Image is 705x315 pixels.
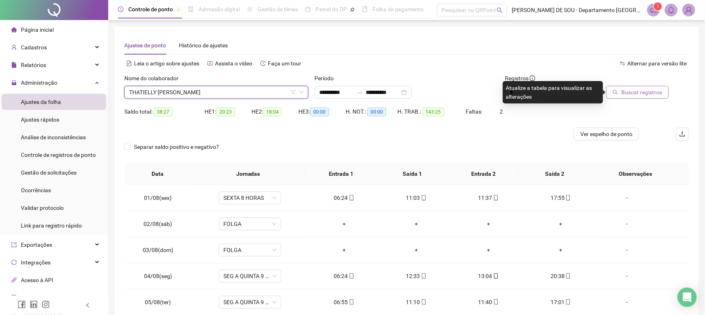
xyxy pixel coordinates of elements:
span: 18:04 [263,108,282,116]
span: file [11,62,17,68]
label: Nome do colaborador [124,74,184,83]
div: H. TRAB.: [398,107,466,116]
span: mobile [565,195,571,201]
span: Aceite de uso [21,295,54,301]
span: Análise de inconsistências [21,134,86,140]
span: Integrações [21,259,51,266]
span: Ajustes rápidos [21,116,59,123]
span: Separar saldo positivo e negativo? [131,142,222,151]
div: - [604,272,651,280]
div: 20:38 [531,272,591,280]
div: + [314,219,374,228]
span: FOLGA [224,244,276,256]
span: Página inicial [21,26,54,33]
span: mobile [348,195,355,201]
span: down [299,90,304,95]
span: Histórico de ajustes [179,42,228,49]
span: mobile [420,273,427,279]
th: Observações [590,163,681,185]
button: Buscar registros [606,86,669,99]
span: lock [11,80,17,85]
div: HE 1: [205,107,251,116]
span: Registros [505,74,535,83]
span: mobile [565,299,571,305]
div: 06:24 [314,272,374,280]
span: Administração [21,79,57,86]
span: 00:00 [310,108,329,116]
th: Saída 1 [377,163,448,185]
span: notification [650,6,657,14]
span: history [260,61,266,66]
span: upload [679,131,686,137]
span: Faça um tour [268,60,301,67]
span: export [11,242,17,248]
div: + [387,219,446,228]
span: file-text [126,61,132,66]
span: filter [291,90,296,95]
span: Ajustes da folha [21,99,61,105]
span: pushpin [176,7,181,12]
span: info-circle [530,75,535,81]
div: 11:10 [387,298,446,307]
span: youtube [207,61,213,66]
span: swap [620,61,626,66]
span: book [362,6,368,12]
span: api [11,277,17,283]
span: Ver espelho de ponto [580,130,632,138]
span: Acesso à API [21,277,53,283]
th: Saída 2 [519,163,591,185]
span: Ocorrências [21,187,51,193]
div: 06:55 [314,298,374,307]
div: Open Intercom Messenger [678,288,697,307]
div: 12:33 [387,272,446,280]
span: 03/08(dom) [143,247,173,253]
span: dashboard [305,6,311,12]
span: linkedin [30,301,38,309]
span: 05/08(ter) [145,299,171,305]
div: + [531,219,591,228]
span: mobile [492,299,499,305]
span: 143:25 [423,108,444,116]
span: SEG A QUINTA 9 HORAS [224,270,276,282]
span: mobile [348,273,355,279]
span: user-add [11,45,17,50]
span: 1 [657,4,660,9]
div: Saldo total: [124,107,205,116]
span: 01/08(sex) [144,195,172,201]
span: facebook [18,301,26,309]
span: file-done [188,6,194,12]
div: - [604,219,651,228]
label: Período [315,74,339,83]
span: Buscar registros [622,88,662,97]
div: + [459,219,518,228]
span: Ajustes de ponto [124,42,166,49]
span: left [85,303,91,308]
span: mobile [420,299,427,305]
span: Controle de ponto [128,6,173,12]
th: Jornadas [191,163,306,185]
span: search [497,7,503,13]
div: Atualize a tabela para visualizar as alterações [503,81,603,104]
span: sync [11,260,17,265]
span: 2 [500,108,503,115]
div: - [604,298,651,307]
span: Leia o artigo sobre ajustes [134,60,199,67]
span: FOLGA [224,218,276,230]
span: 38:27 [154,108,172,116]
div: + [387,246,446,254]
div: + [459,246,518,254]
div: 11:37 [459,193,518,202]
span: Relatórios [21,62,46,68]
span: pushpin [350,7,355,12]
span: audit [11,295,17,301]
span: Gestão de solicitações [21,169,77,176]
span: Gestão de férias [257,6,298,12]
div: 06:24 [314,193,374,202]
span: Link para registro rápido [21,222,82,229]
div: 11:40 [459,298,518,307]
span: Exportações [21,242,52,248]
span: sun [247,6,253,12]
span: Observações [597,169,675,178]
span: Validar protocolo [21,205,64,211]
span: to [357,89,363,96]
